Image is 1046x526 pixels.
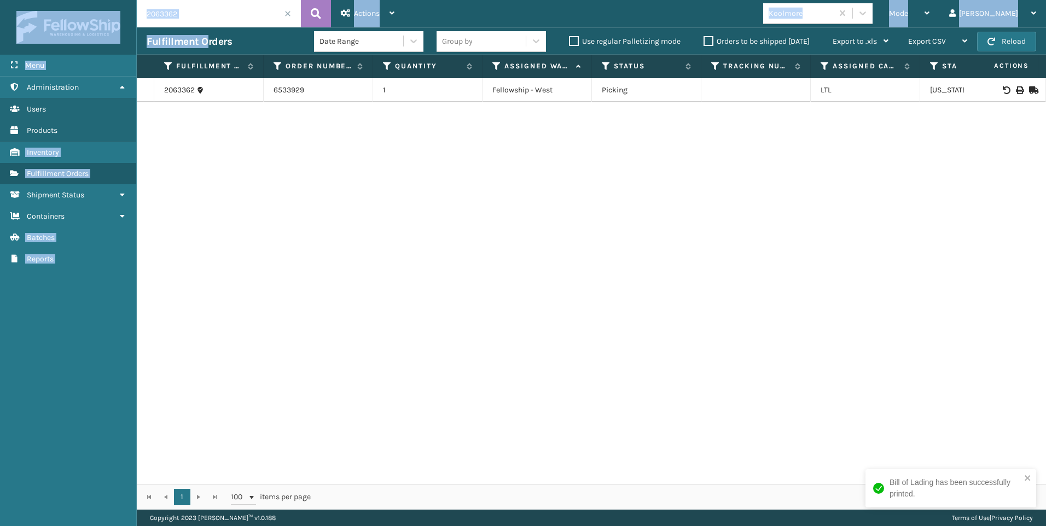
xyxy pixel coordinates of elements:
[25,61,44,70] span: Menu
[889,9,908,18] span: Mode
[890,477,1021,500] div: Bill of Lading has been successfully printed.
[176,61,242,71] label: Fulfillment Order Id
[164,85,195,96] a: 2063362
[319,36,404,47] div: Date Range
[354,9,380,18] span: Actions
[231,489,311,505] span: items per page
[811,78,920,102] td: LTL
[1024,474,1032,484] button: close
[504,61,571,71] label: Assigned Warehouse
[27,104,46,114] span: Users
[231,492,247,502] span: 100
[27,169,89,178] span: Fulfillment Orders
[27,233,55,242] span: Batches
[373,78,483,102] td: 1
[908,37,946,46] span: Export CSV
[442,36,473,47] div: Group by
[704,37,810,46] label: Orders to be shipped [DATE]
[1016,86,1022,94] i: Print BOL
[326,492,1034,502] div: 1 - 1 of 1 items
[833,37,877,46] span: Export to .xls
[27,212,65,221] span: Containers
[833,61,899,71] label: Assigned Carrier Service
[960,57,1036,75] span: Actions
[920,78,1030,102] td: [US_STATE]
[174,489,190,505] a: 1
[150,510,276,526] p: Copyright 2023 [PERSON_NAME]™ v 1.0.188
[1029,86,1036,94] i: Mark as Shipped
[592,78,701,102] td: Picking
[286,61,352,71] label: Order Number
[27,126,57,135] span: Products
[569,37,681,46] label: Use regular Palletizing mode
[395,61,461,71] label: Quantity
[16,11,120,44] img: logo
[1003,86,1009,94] i: Void BOL
[942,61,1008,71] label: State
[977,32,1036,51] button: Reload
[264,78,373,102] td: 6533929
[769,8,834,19] div: Koolmore
[27,254,54,264] span: Reports
[27,190,84,200] span: Shipment Status
[614,61,680,71] label: Status
[27,148,59,157] span: Inventory
[27,83,79,92] span: Administration
[723,61,789,71] label: Tracking Number
[147,35,232,48] h3: Fulfillment Orders
[483,78,592,102] td: Fellowship - West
